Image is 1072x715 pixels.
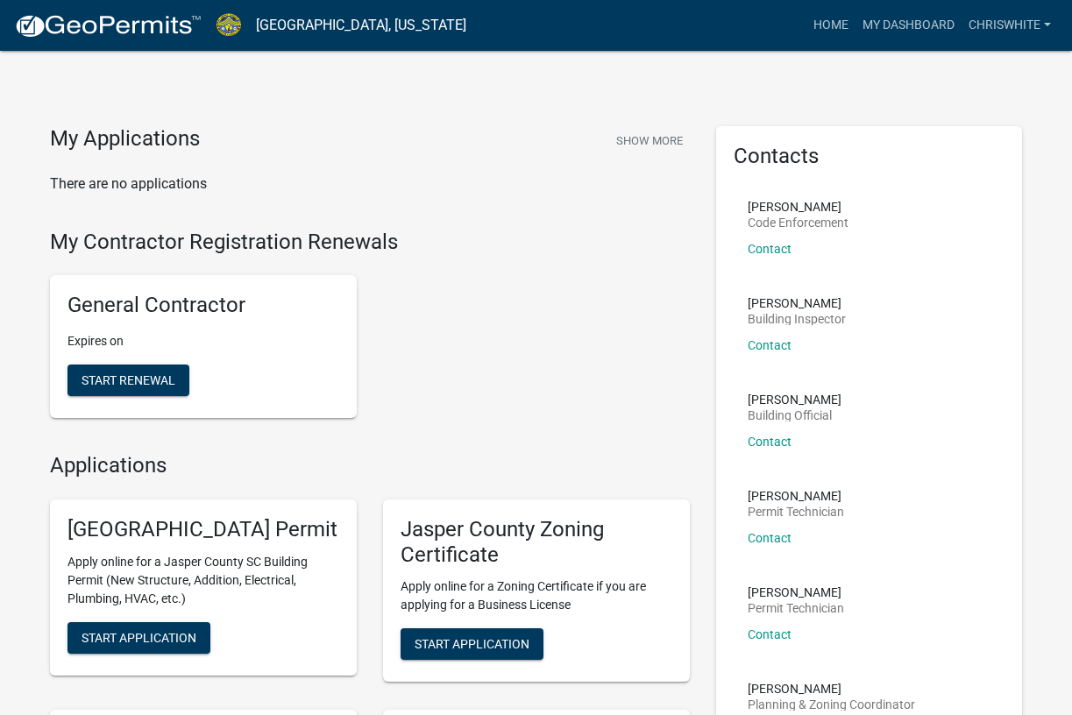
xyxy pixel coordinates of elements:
[82,630,196,644] span: Start Application
[415,637,529,651] span: Start Application
[748,627,792,641] a: Contact
[67,332,339,350] p: Expires on
[67,622,210,654] button: Start Application
[82,373,175,387] span: Start Renewal
[50,453,690,478] h4: Applications
[50,126,200,152] h4: My Applications
[748,297,846,309] p: [PERSON_NAME]
[50,230,690,255] h4: My Contractor Registration Renewals
[748,602,844,614] p: Permit Technician
[67,293,339,318] h5: General Contractor
[748,490,844,502] p: [PERSON_NAME]
[67,517,339,542] h5: [GEOGRAPHIC_DATA] Permit
[256,11,466,40] a: [GEOGRAPHIC_DATA], [US_STATE]
[609,126,690,155] button: Show More
[748,683,915,695] p: [PERSON_NAME]
[748,393,841,406] p: [PERSON_NAME]
[748,201,848,213] p: [PERSON_NAME]
[216,13,242,37] img: Jasper County, South Carolina
[67,365,189,396] button: Start Renewal
[806,9,855,42] a: Home
[748,586,844,598] p: [PERSON_NAME]
[401,577,672,614] p: Apply online for a Zoning Certificate if you are applying for a Business License
[67,553,339,608] p: Apply online for a Jasper County SC Building Permit (New Structure, Addition, Electrical, Plumbin...
[748,435,792,449] a: Contact
[748,242,792,256] a: Contact
[401,628,543,660] button: Start Application
[748,338,792,352] a: Contact
[401,517,672,568] h5: Jasper County Zoning Certificate
[962,9,1058,42] a: Chriswhite
[748,216,848,229] p: Code Enforcement
[734,144,1005,169] h5: Contacts
[748,409,841,421] p: Building Official
[748,506,844,518] p: Permit Technician
[748,698,915,711] p: Planning & Zoning Coordinator
[748,313,846,325] p: Building Inspector
[748,531,792,545] a: Contact
[855,9,962,42] a: My Dashboard
[50,230,690,433] wm-registration-list-section: My Contractor Registration Renewals
[50,173,690,195] p: There are no applications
